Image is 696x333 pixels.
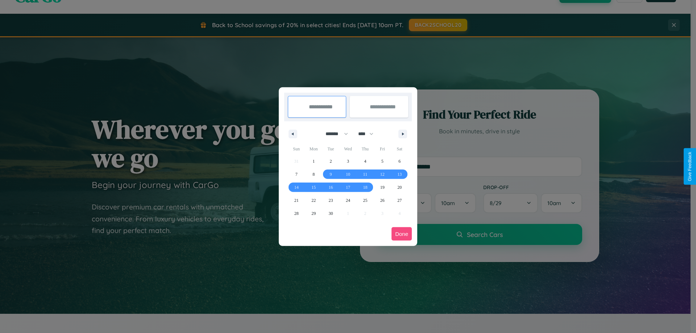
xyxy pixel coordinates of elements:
[322,181,339,194] button: 16
[363,168,368,181] span: 11
[374,155,391,168] button: 5
[329,207,333,220] span: 30
[339,181,356,194] button: 17
[330,155,332,168] span: 2
[380,181,385,194] span: 19
[312,155,315,168] span: 1
[363,194,367,207] span: 25
[363,181,367,194] span: 18
[391,194,408,207] button: 27
[391,168,408,181] button: 13
[329,181,333,194] span: 16
[311,181,316,194] span: 15
[380,168,385,181] span: 12
[322,194,339,207] button: 23
[322,168,339,181] button: 9
[398,155,401,168] span: 6
[322,155,339,168] button: 2
[322,143,339,155] span: Tue
[288,143,305,155] span: Sun
[380,194,385,207] span: 26
[357,181,374,194] button: 18
[346,168,350,181] span: 10
[357,168,374,181] button: 11
[346,194,350,207] span: 24
[339,168,356,181] button: 10
[295,168,298,181] span: 7
[288,168,305,181] button: 7
[381,155,384,168] span: 5
[330,168,332,181] span: 9
[374,194,391,207] button: 26
[294,207,299,220] span: 28
[347,155,349,168] span: 3
[305,168,322,181] button: 8
[305,143,322,155] span: Mon
[391,181,408,194] button: 20
[391,155,408,168] button: 6
[305,207,322,220] button: 29
[305,155,322,168] button: 1
[364,155,366,168] span: 4
[311,194,316,207] span: 22
[374,143,391,155] span: Fri
[391,143,408,155] span: Sat
[397,181,402,194] span: 20
[311,207,316,220] span: 29
[339,143,356,155] span: Wed
[357,155,374,168] button: 4
[391,227,412,241] button: Done
[312,168,315,181] span: 8
[374,181,391,194] button: 19
[294,181,299,194] span: 14
[357,143,374,155] span: Thu
[294,194,299,207] span: 21
[397,168,402,181] span: 13
[305,181,322,194] button: 15
[305,194,322,207] button: 22
[329,194,333,207] span: 23
[357,194,374,207] button: 25
[339,155,356,168] button: 3
[322,207,339,220] button: 30
[339,194,356,207] button: 24
[687,152,692,181] div: Give Feedback
[288,207,305,220] button: 28
[374,168,391,181] button: 12
[288,194,305,207] button: 21
[397,194,402,207] span: 27
[288,181,305,194] button: 14
[346,181,350,194] span: 17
